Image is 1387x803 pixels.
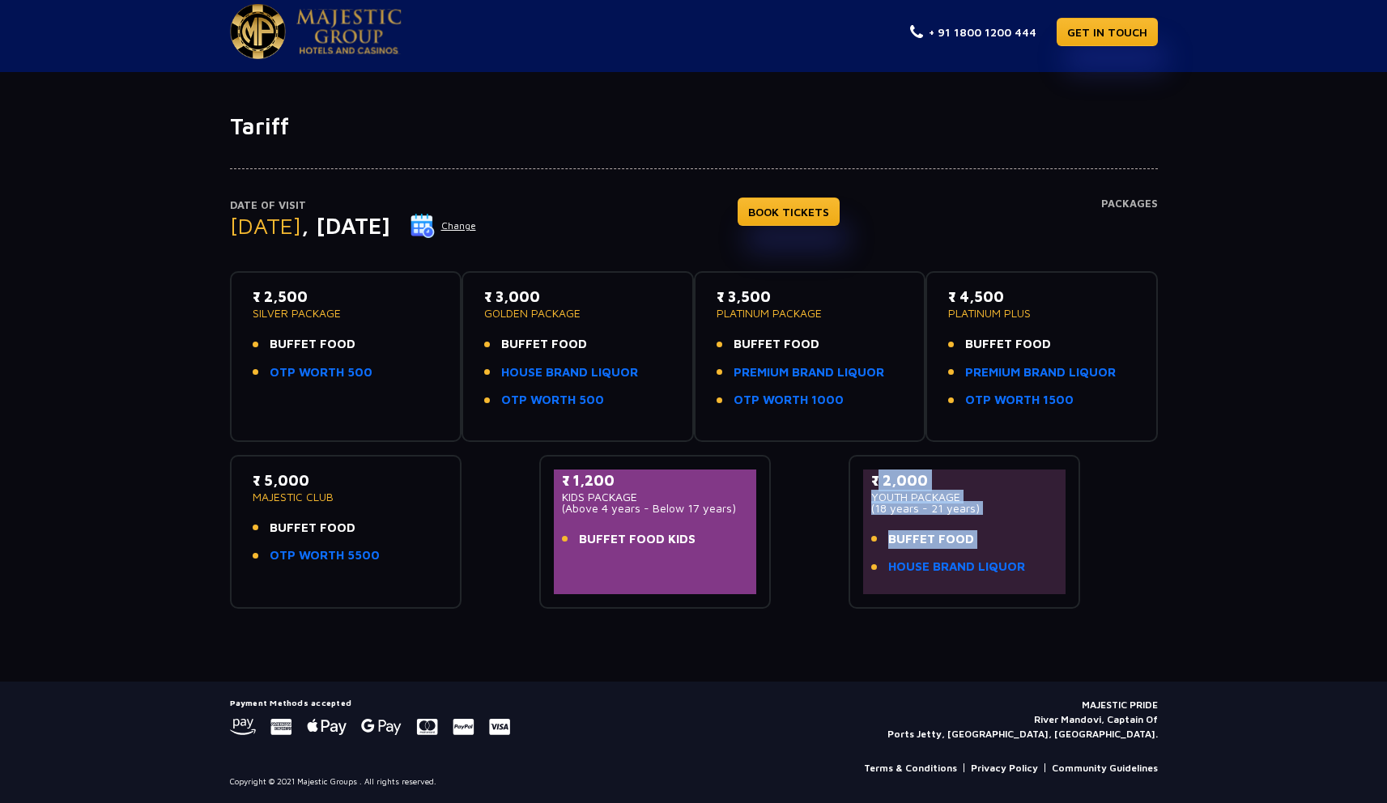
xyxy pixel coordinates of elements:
p: Copyright © 2021 Majestic Groups . All rights reserved. [230,775,436,788]
p: YOUTH PACKAGE [871,491,1058,503]
span: , [DATE] [301,212,390,239]
span: BUFFET FOOD [501,335,587,354]
p: ₹ 1,200 [562,469,749,491]
a: HOUSE BRAND LIQUOR [888,558,1025,576]
p: GOLDEN PACKAGE [484,308,671,319]
img: Majestic Pride [230,4,286,59]
a: Privacy Policy [971,761,1038,775]
a: OTP WORTH 5500 [270,546,380,565]
button: Change [410,213,477,239]
p: ₹ 4,500 [948,286,1135,308]
p: MAJESTIC PRIDE River Mandovi, Captain Of Ports Jetty, [GEOGRAPHIC_DATA], [GEOGRAPHIC_DATA]. [887,698,1158,741]
a: PREMIUM BRAND LIQUOR [965,363,1116,382]
p: Date of Visit [230,198,477,214]
p: ₹ 3,000 [484,286,671,308]
a: HOUSE BRAND LIQUOR [501,363,638,382]
p: SILVER PACKAGE [253,308,440,319]
a: Terms & Conditions [864,761,957,775]
span: BUFFET FOOD KIDS [579,530,696,549]
p: PLATINUM PLUS [948,308,1135,319]
a: Community Guidelines [1052,761,1158,775]
a: + 91 1800 1200 444 [910,23,1036,40]
span: [DATE] [230,212,301,239]
a: PREMIUM BRAND LIQUOR [734,363,884,382]
p: (Above 4 years - Below 17 years) [562,503,749,514]
p: ₹ 2,000 [871,469,1058,491]
a: GET IN TOUCH [1057,18,1158,46]
p: ₹ 2,500 [253,286,440,308]
p: MAJESTIC CLUB [253,491,440,503]
img: Majestic Pride [296,9,402,54]
a: OTP WORTH 1500 [965,391,1074,410]
h5: Payment Methods accepted [230,698,510,707]
h1: Tariff [230,113,1158,140]
span: BUFFET FOOD [270,335,355,354]
a: OTP WORTH 1000 [734,391,844,410]
p: ₹ 5,000 [253,469,440,491]
span: BUFFET FOOD [965,335,1051,354]
a: OTP WORTH 500 [270,363,372,382]
span: BUFFET FOOD [270,519,355,537]
p: ₹ 3,500 [717,286,904,308]
a: BOOK TICKETS [738,198,840,226]
p: (18 years - 21 years) [871,503,1058,514]
a: OTP WORTH 500 [501,391,604,410]
p: KIDS PACKAGE [562,491,749,503]
span: BUFFET FOOD [888,530,974,549]
h4: Packages [1101,198,1158,256]
p: PLATINUM PACKAGE [717,308,904,319]
span: BUFFET FOOD [734,335,819,354]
